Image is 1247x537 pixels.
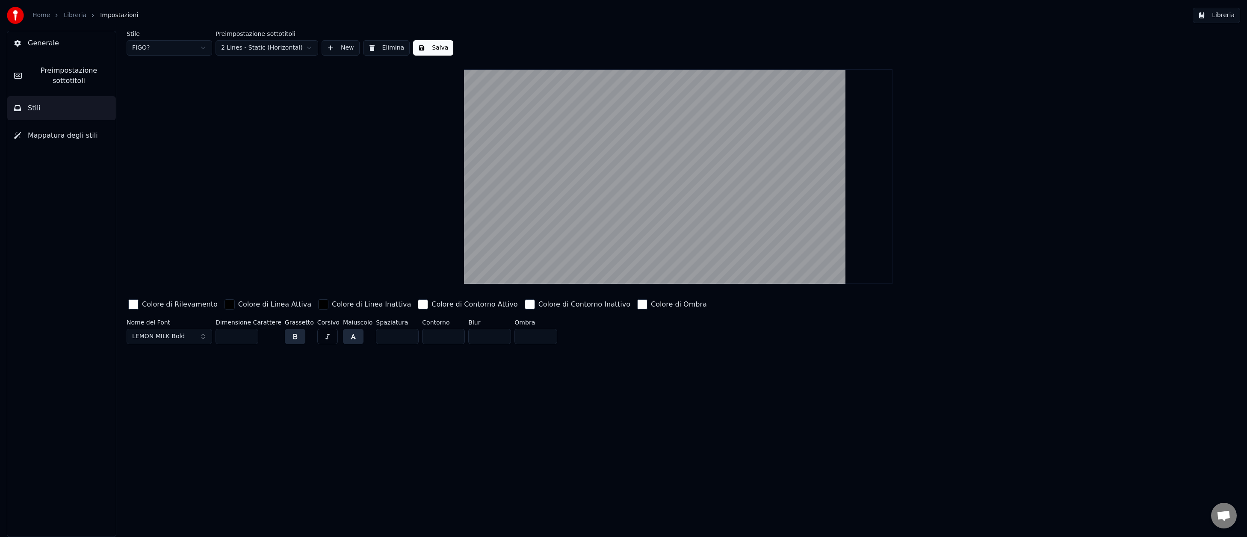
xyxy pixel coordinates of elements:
[316,298,413,311] button: Colore di Linea Inattiva
[127,319,212,325] label: Nome del Font
[7,31,116,55] button: Generale
[431,299,517,310] div: Colore di Contorno Attivo
[7,7,24,24] img: youka
[127,31,212,37] label: Stile
[1193,8,1240,23] button: Libreria
[223,298,313,311] button: Colore di Linea Attiva
[1211,503,1237,528] a: Aprire la chat
[28,130,98,141] span: Mappatura degli stili
[343,319,372,325] label: Maiuscolo
[64,11,86,20] a: Libreria
[416,298,519,311] button: Colore di Contorno Attivo
[635,298,709,311] button: Colore di Ombra
[100,11,138,20] span: Impostazioni
[127,298,219,311] button: Colore di Rilevamento
[7,59,116,93] button: Preimpostazione sottotitoli
[33,11,138,20] nav: breadcrumb
[332,299,411,310] div: Colore di Linea Inattiva
[523,298,632,311] button: Colore di Contorno Inattivo
[514,319,557,325] label: Ombra
[238,299,311,310] div: Colore di Linea Attiva
[413,40,453,56] button: Salva
[468,319,511,325] label: Blur
[285,319,314,325] label: Grassetto
[28,103,41,113] span: Stili
[142,299,218,310] div: Colore di Rilevamento
[29,65,109,86] span: Preimpostazione sottotitoli
[7,124,116,148] button: Mappatura degli stili
[376,319,419,325] label: Spaziatura
[7,96,116,120] button: Stili
[317,319,340,325] label: Corsivo
[322,40,360,56] button: New
[28,38,59,48] span: Generale
[132,332,185,341] span: LEMON MILK Bold
[363,40,410,56] button: Elimina
[422,319,465,325] label: Contorno
[216,319,281,325] label: Dimensione Carattere
[538,299,630,310] div: Colore di Contorno Inattivo
[33,11,50,20] a: Home
[216,31,318,37] label: Preimpostazione sottotitoli
[651,299,707,310] div: Colore di Ombra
